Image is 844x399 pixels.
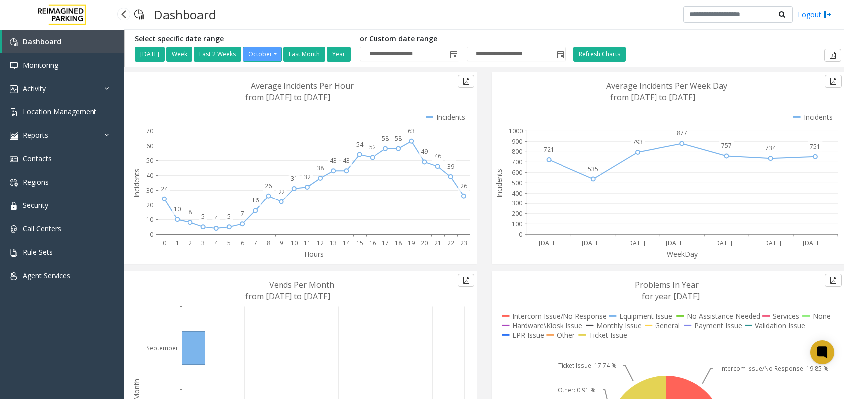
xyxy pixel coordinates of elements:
[606,80,727,91] text: Average Incidents Per Week Day
[447,162,454,171] text: 39
[146,344,178,352] text: September
[512,179,522,187] text: 500
[188,239,192,247] text: 2
[132,169,141,198] text: Incidents
[10,155,18,163] img: 'icon'
[149,2,221,27] h3: Dashboard
[343,156,350,165] text: 43
[267,239,270,247] text: 8
[447,239,454,247] text: 22
[458,274,474,287] button: Export to pdf
[280,239,283,247] text: 9
[10,62,18,70] img: 'icon'
[10,202,18,210] img: 'icon'
[512,199,522,208] text: 300
[166,47,192,62] button: Week
[163,239,166,247] text: 0
[317,164,324,172] text: 38
[434,239,441,247] text: 21
[408,239,415,247] text: 19
[146,127,153,135] text: 70
[825,75,842,88] button: Export to pdf
[23,154,52,163] span: Contacts
[241,239,244,247] text: 6
[512,220,522,228] text: 100
[23,200,48,210] span: Security
[23,271,70,280] span: Agent Services
[146,142,153,150] text: 60
[327,47,351,62] button: Year
[135,35,352,43] h5: Select specific date range
[214,239,218,247] text: 4
[245,291,330,301] text: from [DATE] to [DATE]
[825,274,842,287] button: Export to pdf
[134,2,144,27] img: pageIcon
[582,239,601,247] text: [DATE]
[588,165,598,173] text: 535
[558,361,617,370] text: Ticket Issue: 17.74 %
[201,212,205,221] text: 5
[557,386,595,394] text: Other: 0.91 %
[304,239,311,247] text: 11
[765,144,776,152] text: 734
[10,272,18,280] img: 'icon'
[421,147,428,156] text: 49
[146,156,153,165] text: 50
[146,186,153,195] text: 30
[176,239,179,247] text: 1
[283,47,325,62] button: Last Month
[146,201,153,209] text: 20
[2,30,124,53] a: Dashboard
[539,239,558,247] text: [DATE]
[356,140,364,149] text: 54
[408,127,415,135] text: 63
[512,137,522,146] text: 900
[245,92,330,102] text: from [DATE] to [DATE]
[304,173,311,181] text: 32
[10,38,18,46] img: 'icon'
[573,47,626,62] button: Refresh Charts
[23,130,48,140] span: Reports
[265,182,272,190] text: 26
[330,239,337,247] text: 13
[519,230,522,239] text: 0
[458,75,474,88] button: Export to pdf
[762,239,781,247] text: [DATE]
[460,182,467,190] text: 26
[146,171,153,180] text: 40
[798,9,832,20] a: Logout
[269,279,334,290] text: Vends Per Month
[369,143,376,151] text: 52
[509,127,523,135] text: 1000
[23,107,96,116] span: Location Management
[632,138,643,146] text: 793
[721,142,732,150] text: 757
[421,239,428,247] text: 20
[448,47,459,61] span: Toggle popup
[642,291,700,301] text: for year [DATE]
[635,279,699,290] text: Problems In Year
[161,185,168,193] text: 24
[824,9,832,20] img: logout
[356,239,363,247] text: 15
[146,215,153,224] text: 10
[343,239,350,247] text: 14
[10,225,18,233] img: 'icon'
[291,239,298,247] text: 10
[434,152,441,160] text: 46
[713,239,732,247] text: [DATE]
[494,169,504,198] text: Incidents
[512,168,522,177] text: 600
[803,239,822,247] text: [DATE]
[304,249,324,259] text: Hours
[23,84,46,93] span: Activity
[626,239,645,247] text: [DATE]
[23,37,61,46] span: Dashboard
[23,247,53,257] span: Rule Sets
[10,108,18,116] img: 'icon'
[174,205,181,213] text: 10
[667,249,698,259] text: WeekDay
[214,214,218,222] text: 4
[317,239,324,247] text: 12
[291,174,298,183] text: 31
